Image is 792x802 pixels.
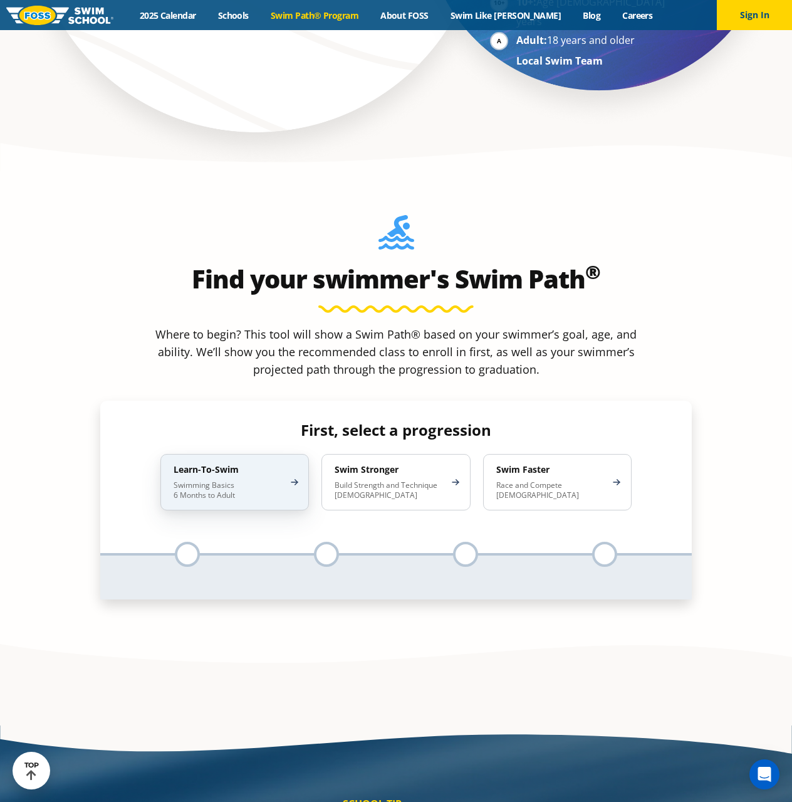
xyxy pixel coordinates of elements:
[335,464,444,475] h4: Swim Stronger
[174,480,283,500] p: Swimming Basics 6 Months to Adult
[150,421,641,439] h4: First, select a progression
[128,9,207,21] a: 2025 Calendar
[259,9,369,21] a: Swim Path® Program
[516,31,670,51] li: 18 years and older
[207,9,259,21] a: Schools
[496,480,606,500] p: Race and Compete [DEMOGRAPHIC_DATA]
[496,464,606,475] h4: Swim Faster
[572,9,612,21] a: Blog
[612,9,664,21] a: Careers
[439,9,572,21] a: Swim Like [PERSON_NAME]
[378,215,414,258] img: Foss-Location-Swimming-Pool-Person.svg
[100,264,692,294] h2: Find your swimmer's Swim Path
[174,464,283,475] h4: Learn-To-Swim
[24,761,39,781] div: TOP
[370,9,440,21] a: About FOSS
[516,54,603,68] strong: Local Swim Team
[516,33,547,47] strong: Adult:
[150,325,642,378] p: Where to begin? This tool will show a Swim Path® based on your swimmer’s goal, age, and ability. ...
[6,6,113,25] img: FOSS Swim School Logo
[585,259,600,285] sup: ®
[749,759,779,789] div: Open Intercom Messenger
[335,480,444,500] p: Build Strength and Technique [DEMOGRAPHIC_DATA]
